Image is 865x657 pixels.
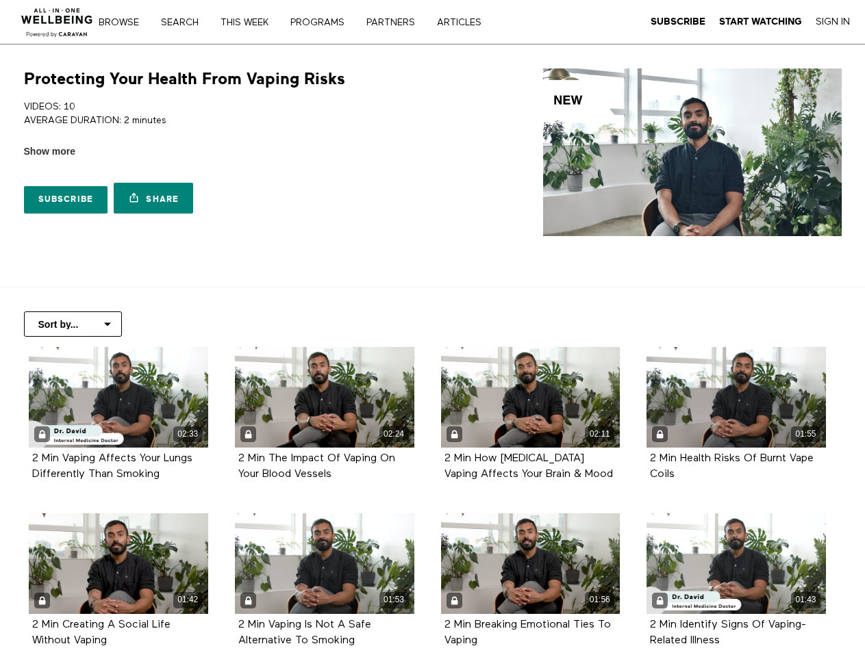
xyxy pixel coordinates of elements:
a: 2 Min The Impact Of Vaping On Your Blood Vessels 02:24 [235,347,414,448]
a: 2 Min Identify Signs Of Vaping-Related Illness 01:43 [647,513,826,614]
strong: 2 Min Health Risks Of Burnt Vape Coils [650,453,814,480]
a: PARTNERS [362,18,429,27]
a: Subscribe [24,186,108,214]
a: 2 Min Vaping Affects Your Lungs Differently Than Smoking [32,453,192,479]
a: 2 Min Health Risks Of Burnt Vape Coils 01:55 [647,347,826,448]
a: Share [114,183,193,214]
a: 2 Min Vaping Affects Your Lungs Differently Than Smoking 02:33 [29,347,208,448]
a: 2 Min Creating A Social Life Without Vaping 01:42 [29,513,208,614]
h1: Protecting Your Health From Vaping Risks [24,68,345,90]
div: 01:53 [379,592,409,608]
a: 2 Min Vaping Is Not A Safe Alternative To Smoking 01:53 [235,513,414,614]
div: 02:24 [379,426,409,442]
strong: 2 Min Vaping Affects Your Lungs Differently Than Smoking [32,453,192,480]
a: THIS WEEK [216,18,283,27]
strong: 2 Min How Nicotine Vaping Affects Your Brain & Mood [444,453,613,480]
img: Protecting Your Health From Vaping Risks [543,68,841,236]
div: 02:33 [173,426,203,442]
strong: Start Watching [719,16,802,27]
div: 01:56 [585,592,614,608]
nav: Primary [108,15,510,29]
a: 2 Min How [MEDICAL_DATA] Vaping Affects Your Brain & Mood [444,453,613,479]
strong: Subscribe [651,16,705,27]
div: 01:55 [791,426,820,442]
a: 2 Min Vaping Is Not A Safe Alternative To Smoking [238,619,371,645]
a: 2 Min Creating A Social Life Without Vaping [32,619,171,645]
a: Start Watching [719,16,802,28]
a: 2 Min Identify Signs Of Vaping-Related Illness [650,619,806,645]
a: Subscribe [651,16,705,28]
a: PROGRAMS [286,18,359,27]
strong: 2 Min The Impact Of Vaping On Your Blood Vessels [238,453,395,480]
a: 2 Min Health Risks Of Burnt Vape Coils [650,453,814,479]
a: Sign In [816,16,850,28]
p: VIDEOS: 10 AVERAGE DURATION: 2 minutes [24,100,428,128]
a: 2 Min The Impact Of Vaping On Your Blood Vessels [238,453,395,479]
a: ARTICLES [432,18,496,27]
a: 2 Min Breaking Emotional Ties To Vaping [444,619,611,645]
div: 01:43 [791,592,820,608]
a: Search [156,18,213,27]
a: 2 Min Breaking Emotional Ties To Vaping 01:56 [441,513,620,614]
a: 2 Min How Nicotine Vaping Affects Your Brain & Mood 02:11 [441,347,620,448]
div: 02:11 [585,426,614,442]
span: Show more [24,144,75,159]
div: 01:42 [173,592,203,608]
a: Browse [94,18,153,27]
